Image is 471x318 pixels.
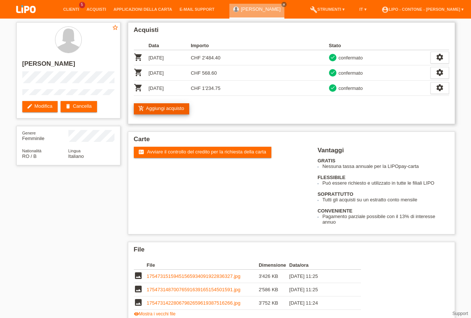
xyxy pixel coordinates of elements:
a: Acquisti [83,7,110,12]
a: Support [452,311,468,316]
td: CHF 568.60 [191,65,233,81]
h2: [PERSON_NAME] [22,60,114,71]
span: Avviare il controllo del credito per la richiesta della carta [147,149,266,155]
li: Nessuna tassa annuale per la LIPOpay-carta [322,163,449,169]
td: [DATE] [149,50,191,65]
div: confermato [336,69,363,77]
a: buildStrumenti ▾ [306,7,348,12]
b: FLESSIBILE [317,175,345,180]
h2: Acquisti [134,26,449,38]
h2: Vantaggi [317,147,449,158]
td: [DATE] [149,65,191,81]
div: confermato [336,84,363,92]
a: 17547314228067982659619387516266.jpg [147,300,241,306]
i: close [282,3,286,6]
li: Può essere richiesto e utilizzato in tutte le filiali LIPO [322,180,449,186]
i: settings [436,68,444,77]
i: settings [436,84,444,92]
li: Tutti gli acquisti su un estratto conto mensile [322,197,449,202]
i: delete [65,103,71,109]
div: Femminile [22,130,68,141]
i: star_border [112,24,119,31]
i: image [134,285,143,293]
span: Nationalità [22,149,42,153]
span: Genere [22,131,36,135]
td: CHF 1'234.75 [191,81,233,96]
a: deleteCancella [61,101,97,112]
i: check [330,70,335,75]
i: check [330,55,335,60]
i: POSP00025130 [134,53,143,62]
a: fact_check Avviare il controllo del credito per la richiesta della carta [134,147,272,158]
th: File [147,261,259,270]
td: [DATE] 11:25 [289,270,350,283]
i: build [310,6,317,13]
div: confermato [336,54,363,62]
span: Romania / B / 28.12.2015 [22,153,37,159]
i: visibility [134,311,139,317]
a: close [281,2,287,7]
a: star_border [112,24,119,32]
i: fact_check [138,149,144,155]
td: [DATE] [149,81,191,96]
a: visibilityMostra i vecchi file [134,311,176,317]
i: POSP00025921 [134,83,143,92]
span: Lingua [68,149,81,153]
th: Data/ora [289,261,350,270]
i: edit [27,103,33,109]
i: image [134,271,143,280]
a: E-mail Support [176,7,218,12]
b: GRATIS [317,158,335,163]
td: CHF 2'484.40 [191,50,233,65]
a: [PERSON_NAME] [241,6,281,12]
a: Applicazioni della carta [110,7,176,12]
span: Italiano [68,153,84,159]
i: account_circle [381,6,389,13]
a: add_shopping_cartAggiungi acquisto [134,103,190,114]
i: POSP00025426 [134,68,143,77]
b: SOPRATTUTTO [317,191,353,197]
h2: Carte [134,136,449,147]
td: [DATE] 11:24 [289,296,350,310]
a: Clienti [59,7,83,12]
a: account_circleLIPO - Contone - [PERSON_NAME] ▾ [378,7,467,12]
th: Importo [191,41,233,50]
th: Stato [329,41,430,50]
td: [DATE] 11:25 [289,283,350,296]
i: settings [436,53,444,61]
span: 5 [79,2,85,8]
a: 17547315159451565934091922836327.jpg [147,273,241,279]
a: IT ▾ [356,7,370,12]
h2: File [134,246,449,257]
a: 17547314870076591639165154501591.jpg [147,287,241,292]
b: CONVENIENTE [317,208,352,214]
td: 3'426 KB [259,270,289,283]
i: check [330,85,335,90]
li: Pagamento parziale possibile con il 13% di interesse annuo [322,214,449,225]
a: editModifica [22,101,58,112]
a: LIPO pay [7,15,45,21]
i: image [134,298,143,307]
th: Data [149,41,191,50]
th: Dimensione [259,261,289,270]
td: 2'586 KB [259,283,289,296]
i: add_shopping_cart [138,106,144,111]
td: 3'752 KB [259,296,289,310]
